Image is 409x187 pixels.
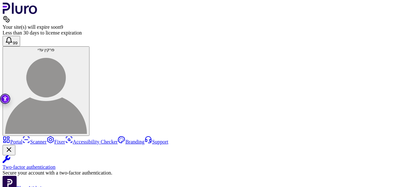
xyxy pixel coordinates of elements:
[3,145,15,155] button: Close Two-factor authentication notification
[3,170,406,176] div: Secure your account with a two-factor authentication.
[144,139,168,144] a: Support
[5,52,87,134] img: פרקין עדי
[3,164,406,170] div: Two-factor authentication
[65,139,118,144] a: Accessibility Checker
[60,24,63,30] span: 9
[3,24,406,30] div: Your site(s) will expire soon
[22,139,47,144] a: Scanner
[3,155,406,170] a: Two-factor authentication
[3,36,20,46] button: Open notifications, you have 393 new notifications
[38,47,55,52] span: פרקין עדי
[3,46,89,136] button: פרקין עדיפרקין עדי
[3,30,406,36] div: Less than 30 days to license expiration
[118,139,144,144] a: Branding
[3,139,22,144] a: Portal
[47,139,65,144] a: Fixer
[3,10,37,15] a: Logo
[13,41,18,45] span: 99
